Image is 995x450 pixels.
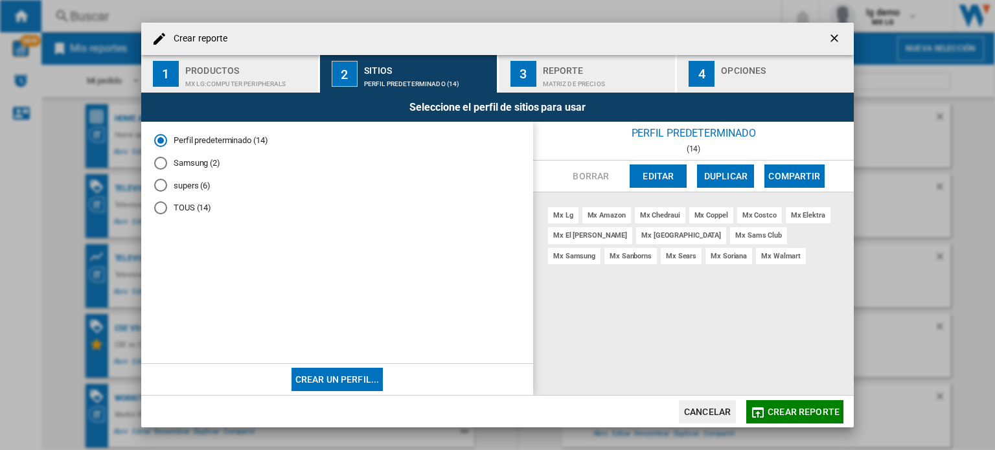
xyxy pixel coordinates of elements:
[661,248,702,264] div: mx sears
[154,157,520,169] md-radio-button: Samsung (2)
[364,74,492,87] div: Perfil predeterminado (14)
[677,55,854,93] button: 4 Opciones
[543,74,670,87] div: Matriz de precios
[154,135,520,147] md-radio-button: Perfil predeterminado (14)
[533,144,854,153] div: (14)
[705,248,752,264] div: mx soriana
[141,55,319,93] button: 1 Productos MX LG:Computer peripherals
[828,32,843,47] ng-md-icon: getI18NText('BUTTONS.CLOSE_DIALOG')
[582,207,631,223] div: mx amazon
[604,248,657,264] div: mx sanborns
[364,60,492,74] div: Sitios
[167,32,227,45] h4: Crear reporte
[746,400,843,423] button: Crear reporte
[154,179,520,192] md-radio-button: supers (6)
[786,207,830,223] div: mx elektra
[689,207,733,223] div: mx coppel
[635,207,685,223] div: mx chedraui
[636,227,726,243] div: mx [GEOGRAPHIC_DATA]
[332,61,358,87] div: 2
[543,60,670,74] div: Reporte
[185,60,313,74] div: Productos
[697,164,754,188] button: Duplicar
[679,400,736,423] button: Cancelar
[562,164,619,188] button: Borrar
[630,164,687,188] button: Editar
[510,61,536,87] div: 3
[737,207,782,223] div: mx costco
[141,93,854,122] div: Seleccione el perfil de sitios para usar
[823,26,849,52] button: getI18NText('BUTTONS.CLOSE_DIALOG')
[548,207,578,223] div: mx lg
[292,368,383,391] button: Crear un perfil...
[764,164,824,188] button: Compartir
[185,74,313,87] div: MX LG:Computer peripherals
[730,227,787,243] div: mx sams club
[756,248,806,264] div: mx walmart
[548,248,600,264] div: mx samsung
[768,407,840,417] span: Crear reporte
[721,60,849,74] div: Opciones
[548,227,632,243] div: mx el [PERSON_NAME]
[153,61,179,87] div: 1
[154,202,520,214] md-radio-button: TOUS (14)
[499,55,677,93] button: 3 Reporte Matriz de precios
[320,55,498,93] button: 2 Sitios Perfil predeterminado (14)
[689,61,715,87] div: 4
[533,122,854,144] div: Perfil predeterminado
